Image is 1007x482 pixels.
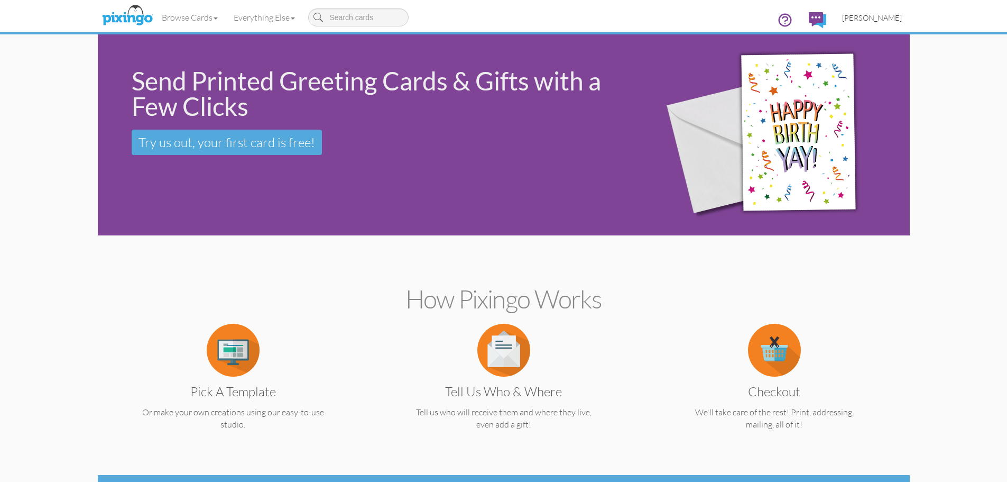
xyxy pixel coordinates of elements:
img: pixingo logo [99,3,155,29]
p: Tell us who will receive them and where they live, even add a gift! [389,406,618,431]
img: item.alt [207,324,260,377]
span: Try us out, your first card is free! [138,134,315,150]
img: item.alt [748,324,801,377]
h3: Checkout [668,385,881,398]
img: item.alt [477,324,530,377]
h2: How Pixingo works [116,285,891,313]
a: [PERSON_NAME] [834,4,910,31]
a: Try us out, your first card is free! [132,130,322,155]
input: Search cards [308,8,409,26]
p: We'll take care of the rest! Print, addressing, mailing, all of it! [660,406,889,431]
div: Send Printed Greeting Cards & Gifts with a Few Clicks [132,68,631,119]
p: Or make your own creations using our easy-to-use studio. [118,406,348,431]
h3: Tell us Who & Where [397,385,611,398]
a: Tell us Who & Where Tell us who will receive them and where they live, even add a gift! [389,344,618,431]
span: [PERSON_NAME] [842,13,902,22]
img: 942c5090-71ba-4bfc-9a92-ca782dcda692.png [648,20,903,251]
a: Pick a Template Or make your own creations using our easy-to-use studio. [118,344,348,431]
a: Browse Cards [154,4,226,31]
a: Checkout We'll take care of the rest! Print, addressing, mailing, all of it! [660,344,889,431]
h3: Pick a Template [126,385,340,398]
a: Everything Else [226,4,303,31]
img: comments.svg [809,12,826,28]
